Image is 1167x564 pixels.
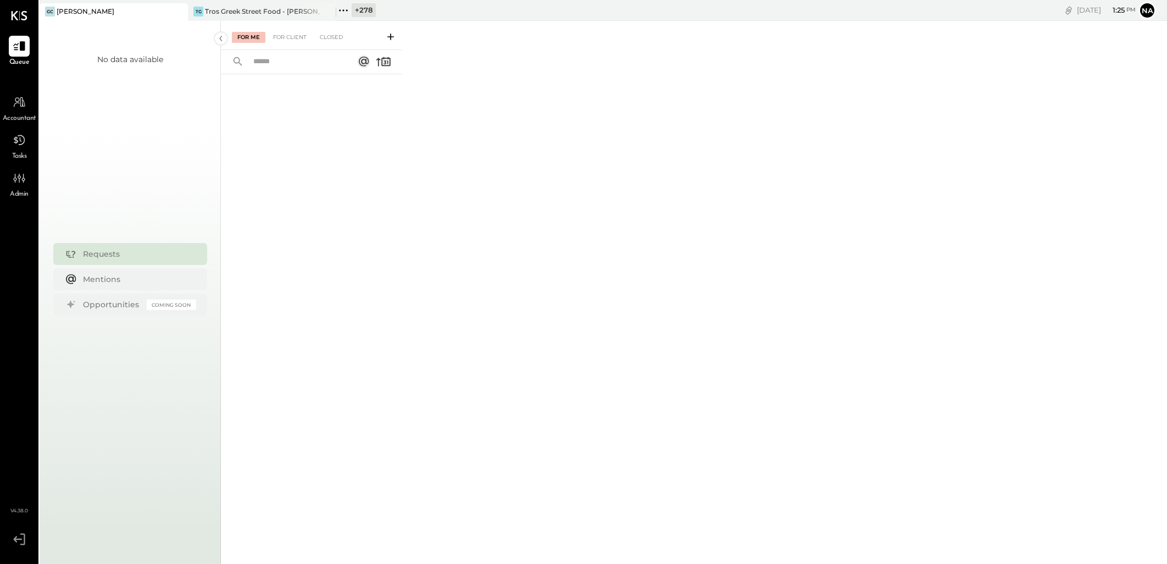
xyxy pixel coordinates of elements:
[3,114,36,124] span: Accountant
[45,7,55,16] div: GC
[205,7,320,16] div: Tros Greek Street Food - [PERSON_NAME]
[268,32,312,43] div: For Client
[352,3,376,17] div: + 278
[314,32,348,43] div: Closed
[232,32,265,43] div: For Me
[83,248,191,259] div: Requests
[57,7,114,16] div: [PERSON_NAME]
[12,152,27,162] span: Tasks
[193,7,203,16] div: TG
[1138,2,1156,19] button: Na
[83,299,141,310] div: Opportunities
[1,130,38,162] a: Tasks
[1,92,38,124] a: Accountant
[1063,4,1074,16] div: copy link
[10,190,29,200] span: Admin
[83,274,191,285] div: Mentions
[1077,5,1136,15] div: [DATE]
[1,168,38,200] a: Admin
[147,300,196,310] div: Coming Soon
[9,58,30,68] span: Queue
[97,54,163,65] div: No data available
[1,36,38,68] a: Queue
